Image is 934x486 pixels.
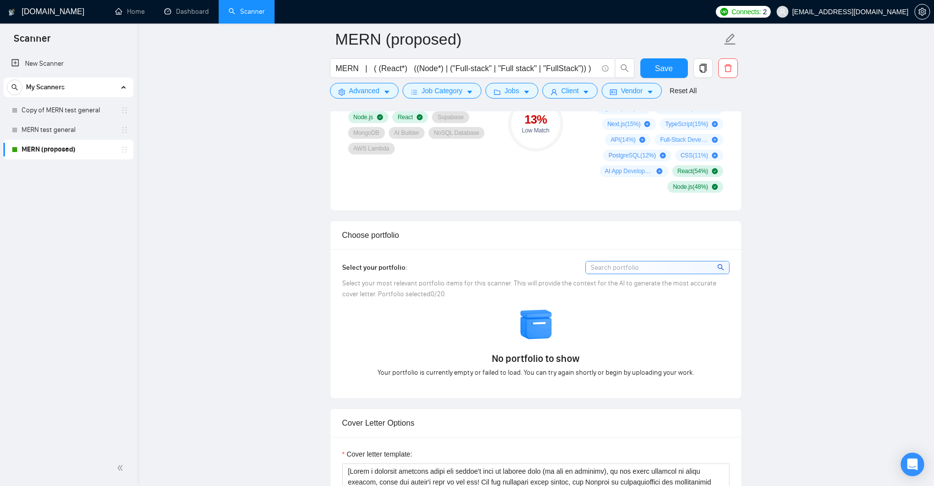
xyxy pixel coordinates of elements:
[561,85,579,96] span: Client
[763,6,767,17] span: 2
[342,449,412,460] label: Cover letter template:
[602,83,661,99] button: idcardVendorcaret-down
[353,113,373,121] span: Node.js
[660,153,666,158] span: plus-circle
[121,126,128,134] span: holder
[342,263,407,272] span: Select your portfolio:
[434,129,480,137] span: NoSQL Database
[403,83,481,99] button: barsJob Categorycaret-down
[342,409,730,437] div: Cover Letter Options
[353,145,389,153] span: AWS Lambda
[422,85,462,96] span: Job Category
[505,85,519,96] span: Jobs
[712,137,718,143] span: plus-circle
[494,88,501,96] span: folder
[656,168,662,174] span: plus-circle
[914,8,930,16] a: setting
[336,62,598,75] input: Search Freelance Jobs...
[8,4,15,20] img: logo
[353,129,379,137] span: MongoDB
[519,307,554,342] img: empty-box
[732,6,761,17] span: Connects:
[665,120,708,128] span: TypeScript ( 15 %)
[615,58,634,78] button: search
[394,129,419,137] span: AI Builder
[670,85,697,96] a: Reset All
[342,279,716,298] span: Select your most relevant portfolio items for this scanner. This will provide the context for the...
[621,85,642,96] span: Vendor
[914,4,930,20] button: setting
[644,121,650,127] span: plus-circle
[3,77,133,159] li: My Scanners
[508,114,563,126] div: 13 %
[717,262,726,273] span: search
[610,136,635,144] span: API ( 14 %)
[22,140,115,159] a: MERN (proposed)
[485,83,538,99] button: folderJobscaret-down
[586,261,729,274] input: Search portfolio
[378,367,694,378] span: Your portfolio is currently empty or failed to load. You can try again shortly or begin by upload...
[582,88,589,96] span: caret-down
[349,85,379,96] span: Advanced
[673,183,708,191] span: Node.js ( 48 %)
[26,77,65,97] span: My Scanners
[678,167,708,175] span: React ( 54 %)
[466,88,473,96] span: caret-down
[164,7,209,16] a: dashboardDashboard
[121,146,128,153] span: holder
[228,7,265,16] a: searchScanner
[647,88,654,96] span: caret-down
[338,88,345,96] span: setting
[607,120,641,128] span: Next.js ( 15 %)
[121,106,128,114] span: holder
[681,152,708,159] span: CSS ( 11 %)
[383,88,390,96] span: caret-down
[6,31,58,52] span: Scanner
[7,84,22,91] span: search
[117,463,126,473] span: double-left
[3,54,133,74] li: New Scanner
[377,114,383,120] span: check-circle
[712,184,718,190] span: check-circle
[492,352,580,365] span: No portfolio to show
[335,27,722,51] input: Scanner name...
[330,83,399,99] button: settingAdvancedcaret-down
[719,64,737,73] span: delete
[779,8,786,15] span: user
[693,58,713,78] button: copy
[508,128,563,133] div: Low Match
[640,58,688,78] button: Save
[655,62,673,75] span: Save
[694,64,712,73] span: copy
[724,33,736,46] span: edit
[398,113,413,121] span: React
[602,65,608,72] span: info-circle
[605,167,653,175] span: AI App Development ( 9 %)
[610,88,617,96] span: idcard
[11,54,126,74] a: New Scanner
[608,152,656,159] span: PostgreSQL ( 12 %)
[712,153,718,158] span: plus-circle
[22,101,115,120] a: Copy of MERN test general
[615,64,634,73] span: search
[712,168,718,174] span: check-circle
[712,121,718,127] span: plus-circle
[718,58,738,78] button: delete
[660,136,708,144] span: Full-Stack Development ( 14 %)
[551,88,557,96] span: user
[411,88,418,96] span: bars
[342,221,730,249] div: Choose portfolio
[7,79,23,95] button: search
[901,453,924,476] div: Open Intercom Messenger
[437,113,464,121] span: Supabase
[115,7,145,16] a: homeHome
[720,8,728,16] img: upwork-logo.png
[523,88,530,96] span: caret-down
[542,83,598,99] button: userClientcaret-down
[417,114,423,120] span: check-circle
[22,120,115,140] a: MERN test general
[639,137,645,143] span: plus-circle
